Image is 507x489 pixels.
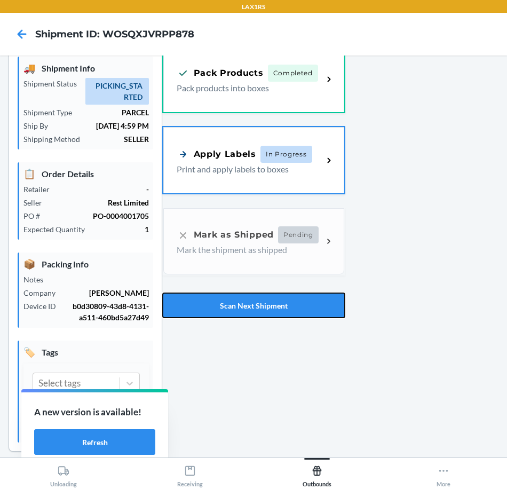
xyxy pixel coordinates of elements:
[177,163,315,176] p: Print and apply labels to boxes
[177,147,256,161] div: Apply Labels
[23,301,65,312] p: Device ID
[57,120,149,131] p: [DATE] 4:59 PM
[23,345,35,359] span: 🏷️
[23,167,35,181] span: 📋
[23,133,89,145] p: Shipping Method
[23,257,35,271] span: 📦
[177,82,315,94] p: Pack products into boxes
[50,461,77,487] div: Unloading
[38,376,81,390] div: Select tags
[162,126,345,194] a: Apply LabelsIn ProgressPrint and apply labels to boxes
[177,461,203,487] div: Receiving
[260,146,312,163] span: In Progress
[162,293,345,318] button: Scan Next Shipment
[177,66,264,80] div: Pack Products
[34,429,155,455] button: Refresh
[23,184,58,195] p: Retailer
[65,301,149,323] p: b0d30809-43d8-4131-a511-460bd5a27d49
[58,184,149,195] p: -
[242,2,265,12] p: LAX1RS
[303,461,331,487] div: Outbounds
[93,224,149,235] p: 1
[64,287,149,298] p: [PERSON_NAME]
[127,458,254,487] button: Receiving
[23,274,52,285] p: Notes
[437,461,450,487] div: More
[162,45,345,113] a: Pack ProductsCompletedPack products into boxes
[23,257,149,271] p: Packing Info
[23,61,149,75] p: Shipment Info
[23,287,64,298] p: Company
[81,107,149,118] p: PARCEL
[23,167,149,181] p: Order Details
[51,197,149,208] p: Rest Limited
[23,61,35,75] span: 🚚
[23,107,81,118] p: Shipment Type
[85,78,149,105] span: PICKING_STARTED
[34,405,155,419] p: A new version is available!
[23,345,149,359] p: Tags
[23,210,49,222] p: PO #
[23,197,51,208] p: Seller
[89,133,149,145] p: SELLER
[253,458,381,487] button: Outbounds
[49,210,149,222] p: PO-0004001705
[23,120,57,131] p: Ship By
[35,27,194,41] h4: Shipment ID: WOSQXJVRPP878
[23,224,93,235] p: Expected Quantity
[268,65,318,82] span: Completed
[23,78,85,89] p: Shipment Status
